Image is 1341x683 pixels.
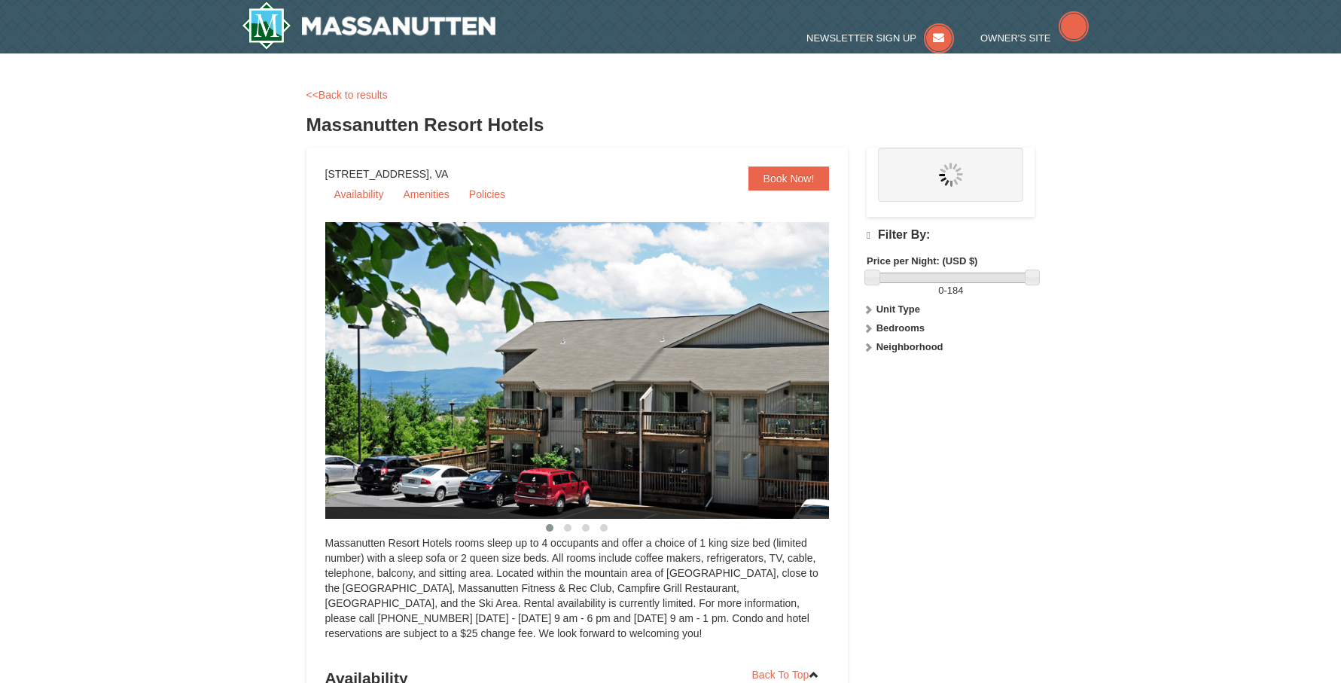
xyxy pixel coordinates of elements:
img: wait.gif [939,163,963,187]
a: Policies [460,183,514,206]
a: Amenities [394,183,458,206]
img: Massanutten Resort Logo [242,2,496,50]
strong: Unit Type [876,303,920,315]
a: Newsletter Sign Up [806,32,954,44]
a: <<Back to results [306,89,388,101]
div: Massanutten Resort Hotels rooms sleep up to 4 occupants and offer a choice of 1 king size bed (li... [325,535,830,656]
span: Newsletter Sign Up [806,32,916,44]
strong: Bedrooms [876,322,925,334]
span: 0 [938,285,943,296]
a: Massanutten Resort [242,2,496,50]
span: 184 [947,285,964,296]
a: Owner's Site [980,32,1089,44]
h4: Filter By: [867,228,1035,242]
strong: Price per Night: (USD $) [867,255,977,267]
span: Owner's Site [980,32,1051,44]
label: - [867,283,1035,298]
a: Book Now! [748,166,830,191]
a: Availability [325,183,393,206]
img: 19219026-1-e3b4ac8e.jpg [325,222,867,519]
strong: Neighborhood [876,341,943,352]
h3: Massanutten Resort Hotels [306,110,1035,140]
